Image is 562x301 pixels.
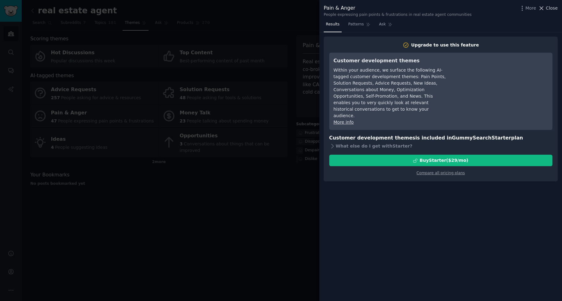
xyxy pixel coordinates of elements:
span: Results [326,22,339,27]
a: Patterns [346,20,372,32]
h3: Customer development themes [334,57,447,65]
a: Results [324,20,342,32]
button: More [519,5,536,11]
span: Close [546,5,558,11]
button: BuyStarter($29/mo) [329,155,552,166]
a: Compare all pricing plans [417,171,465,175]
button: Close [538,5,558,11]
div: Pain & Anger [324,4,472,12]
h3: Customer development themes is included in plan [329,134,552,142]
span: Ask [379,22,386,27]
span: GummySearch Starter [452,135,511,141]
div: Buy Starter ($ 29 /mo ) [420,157,468,164]
a: More info [334,120,354,125]
span: More [525,5,536,11]
div: Upgrade to use this feature [411,42,479,48]
div: People expressing pain points & frustrations in real estate agent communities [324,12,472,18]
a: Ask [377,20,395,32]
div: Within your audience, we surface the following AI-tagged customer development themes: Pain Points... [334,67,447,119]
span: Patterns [348,22,364,27]
iframe: YouTube video player [455,57,548,104]
div: What else do I get with Starter ? [329,142,552,150]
